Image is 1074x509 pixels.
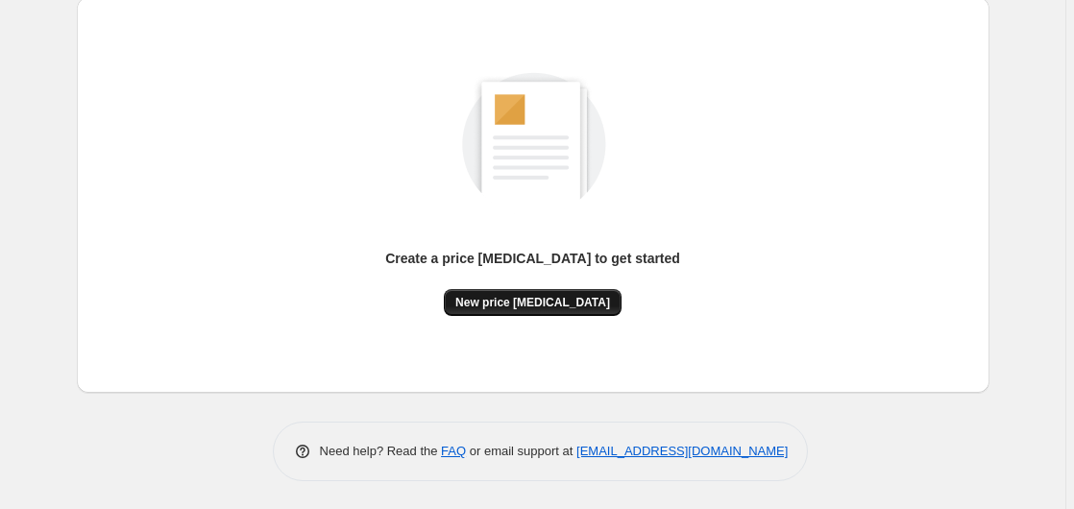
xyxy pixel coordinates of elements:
[444,289,622,316] button: New price [MEDICAL_DATA]
[466,444,576,458] span: or email support at
[455,295,610,310] span: New price [MEDICAL_DATA]
[441,444,466,458] a: FAQ
[320,444,442,458] span: Need help? Read the
[385,249,680,268] p: Create a price [MEDICAL_DATA] to get started
[576,444,788,458] a: [EMAIL_ADDRESS][DOMAIN_NAME]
